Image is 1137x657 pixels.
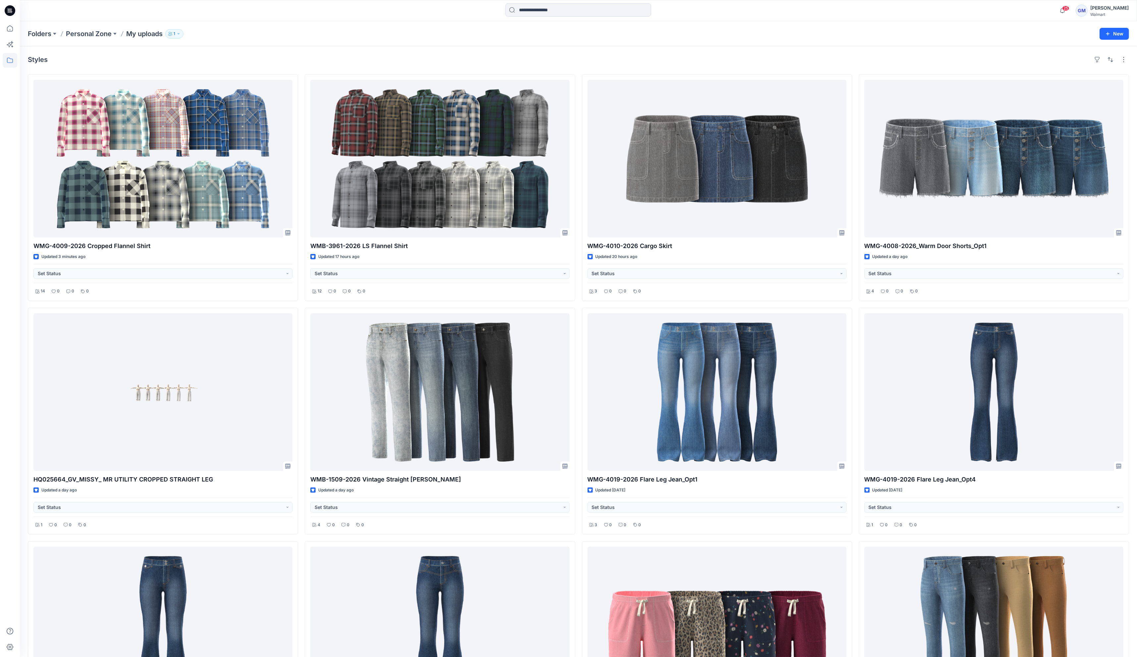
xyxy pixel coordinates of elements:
p: HQ025664_GV_MISSY_ MR UTILITY CROPPED STRAIGHT LEG [33,475,292,484]
button: New [1100,28,1129,40]
a: WMG-4008-2026_Warm Door Shorts_Opt1 [864,80,1123,237]
p: 0 [901,288,904,295]
p: 0 [624,522,627,529]
p: Updated [DATE] [595,487,626,494]
p: Updated a day ago [318,487,354,494]
a: WMB-3961-2026 LS Flannel Shirt [310,80,569,237]
p: 1 [872,522,873,529]
p: 0 [915,288,918,295]
p: 0 [361,522,364,529]
p: Updated 3 minutes ago [41,253,85,260]
p: 3 [595,288,597,295]
a: HQ025664_GV_MISSY_ MR UTILITY CROPPED STRAIGHT LEG [33,313,292,471]
p: 3 [595,522,597,529]
a: WMB-1509-2026 Vintage Straight Jean [310,313,569,471]
p: 0 [609,522,612,529]
p: 0 [54,522,57,529]
a: WMG-4009-2026 Cropped Flannel Shirt [33,80,292,237]
p: 0 [885,522,888,529]
p: WMG-4009-2026 Cropped Flannel Shirt [33,241,292,251]
p: 0 [609,288,612,295]
a: WMG-4019-2026 Flare Leg Jean_Opt4 [864,313,1123,471]
p: 0 [624,288,627,295]
p: 0 [332,522,335,529]
a: WMG-4019-2026 Flare Leg Jean_Opt1 [588,313,847,471]
p: 1 [174,30,175,37]
p: 0 [83,522,86,529]
p: 0 [886,288,889,295]
p: WMG-4008-2026_Warm Door Shorts_Opt1 [864,241,1123,251]
p: 0 [57,288,60,295]
p: 4 [318,522,320,529]
a: WMG-4010-2026 Cargo Skirt [588,80,847,237]
p: WMB-3961-2026 LS Flannel Shirt [310,241,569,251]
p: 0 [363,288,365,295]
p: 0 [900,522,903,529]
p: Updated a day ago [41,487,77,494]
p: 1 [41,522,42,529]
p: 0 [334,288,336,295]
a: Folders [28,29,51,38]
p: 0 [69,522,72,529]
div: GM [1076,5,1088,17]
p: 0 [347,522,349,529]
p: 0 [86,288,89,295]
p: Updated 17 hours ago [318,253,359,260]
p: 4 [872,288,874,295]
p: 14 [41,288,45,295]
p: Updated [DATE] [872,487,903,494]
p: WMG-4010-2026 Cargo Skirt [588,241,847,251]
button: 1 [165,29,183,38]
p: 12 [318,288,322,295]
p: Updated 20 hours ago [595,253,638,260]
div: Walmart [1090,12,1129,17]
p: 0 [914,522,917,529]
span: 25 [1062,6,1069,11]
p: WMG-4019-2026 Flare Leg Jean_Opt4 [864,475,1123,484]
p: My uploads [126,29,163,38]
p: WMB-1509-2026 Vintage Straight [PERSON_NAME] [310,475,569,484]
div: [PERSON_NAME] [1090,4,1129,12]
p: 0 [639,288,641,295]
a: Personal Zone [66,29,112,38]
p: Updated a day ago [872,253,908,260]
p: 0 [639,522,641,529]
p: 0 [72,288,74,295]
h4: Styles [28,56,48,64]
p: 0 [348,288,351,295]
p: WMG-4019-2026 Flare Leg Jean_Opt1 [588,475,847,484]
